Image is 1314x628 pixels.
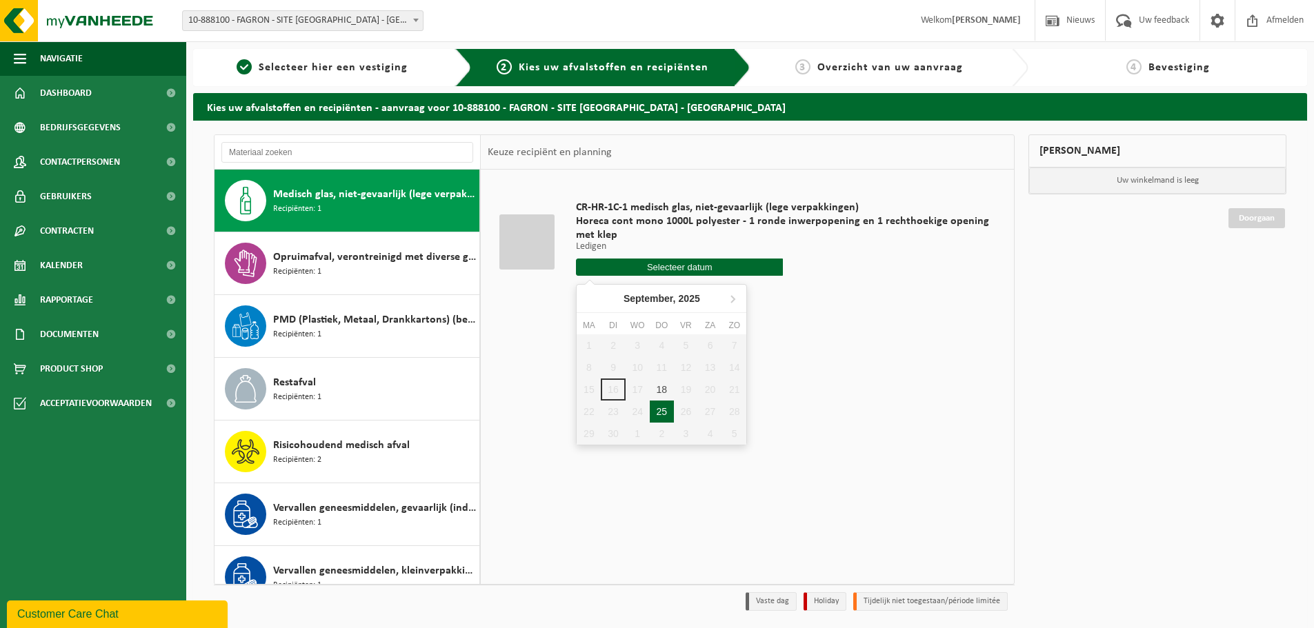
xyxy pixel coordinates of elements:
[40,248,83,283] span: Kalender
[40,214,94,248] span: Contracten
[193,93,1307,120] h2: Kies uw afvalstoffen en recipiënten - aanvraag voor 10-888100 - FAGRON - SITE [GEOGRAPHIC_DATA] -...
[40,76,92,110] span: Dashboard
[182,10,424,31] span: 10-888100 - FAGRON - SITE BORNEM - BORNEM
[273,437,410,454] span: Risicohoudend medisch afval
[650,423,674,445] div: 2
[215,232,480,295] button: Opruimafval, verontreinigd met diverse gevaarlijke afvalstoffen Recipiënten: 1
[40,317,99,352] span: Documenten
[576,201,990,214] span: CR-HR-1C-1 medisch glas, niet-gevaarlijk (lege verpakkingen)
[221,142,473,163] input: Materiaal zoeken
[1228,208,1285,228] a: Doorgaan
[626,318,650,332] div: wo
[1028,134,1286,168] div: [PERSON_NAME]
[576,214,990,242] span: Horeca cont mono 1000L polyester - 1 ronde inwerpopening en 1 rechthoekige opening met klep
[273,454,321,467] span: Recipiënten: 2
[1148,62,1210,73] span: Bevestiging
[817,62,963,73] span: Overzicht van uw aanvraag
[650,318,674,332] div: do
[576,242,990,252] p: Ledigen
[650,378,674,401] div: 18
[795,59,810,74] span: 3
[1029,168,1286,194] p: Uw winkelmand is leeg
[273,186,476,203] span: Medisch glas, niet-gevaarlijk (lege verpakkingen)
[273,563,476,579] span: Vervallen geneesmiddelen, kleinverpakking, niet gevaarlijk (industrieel)
[215,421,480,483] button: Risicohoudend medisch afval Recipiënten: 2
[183,11,423,30] span: 10-888100 - FAGRON - SITE BORNEM - BORNEM
[273,516,321,529] span: Recipiënten: 1
[853,592,1008,611] li: Tijdelijk niet toegestaan/période limitée
[650,401,674,423] div: 25
[40,179,92,214] span: Gebruikers
[1126,59,1142,74] span: 4
[601,318,625,332] div: di
[40,386,152,421] span: Acceptatievoorwaarden
[215,358,480,421] button: Restafval Recipiënten: 1
[273,265,321,278] span: Recipiënten: 1
[481,135,619,170] div: Keuze recipiënt en planning
[576,259,783,276] input: Selecteer datum
[215,295,480,358] button: PMD (Plastiek, Metaal, Drankkartons) (bedrijven) Recipiënten: 1
[273,328,321,341] span: Recipiënten: 1
[40,110,121,145] span: Bedrijfsgegevens
[40,41,83,76] span: Navigatie
[259,62,408,73] span: Selecteer hier een vestiging
[674,318,698,332] div: vr
[519,62,708,73] span: Kies uw afvalstoffen en recipiënten
[746,592,797,611] li: Vaste dag
[273,391,321,404] span: Recipiënten: 1
[215,170,480,232] button: Medisch glas, niet-gevaarlijk (lege verpakkingen) Recipiënten: 1
[722,318,746,332] div: zo
[497,59,512,74] span: 2
[215,546,480,609] button: Vervallen geneesmiddelen, kleinverpakking, niet gevaarlijk (industrieel) Recipiënten: 1
[215,483,480,546] button: Vervallen geneesmiddelen, gevaarlijk (industrieel) in kleinverpakking Recipiënten: 1
[618,287,706,310] div: September,
[40,283,93,317] span: Rapportage
[7,598,230,628] iframe: chat widget
[40,145,120,179] span: Contactpersonen
[273,249,476,265] span: Opruimafval, verontreinigd met diverse gevaarlijke afvalstoffen
[273,579,321,592] span: Recipiënten: 1
[273,500,476,516] span: Vervallen geneesmiddelen, gevaarlijk (industrieel) in kleinverpakking
[804,592,846,611] li: Holiday
[200,59,444,76] a: 1Selecteer hier een vestiging
[40,352,103,386] span: Product Shop
[679,294,700,303] i: 2025
[952,15,1021,26] strong: [PERSON_NAME]
[273,374,316,391] span: Restafval
[273,312,476,328] span: PMD (Plastiek, Metaal, Drankkartons) (bedrijven)
[698,318,722,332] div: za
[273,203,321,216] span: Recipiënten: 1
[577,318,601,332] div: ma
[237,59,252,74] span: 1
